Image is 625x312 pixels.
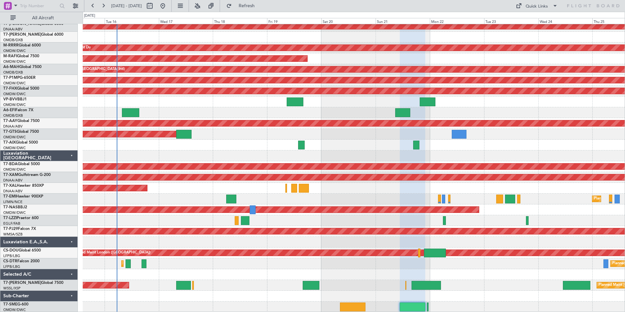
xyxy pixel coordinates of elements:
div: Mon 22 [430,18,484,24]
a: T7-P1MPG-650ER [3,76,36,80]
a: DNAA/ABV [3,178,23,183]
span: T7-LZZI [3,216,17,220]
div: Wed 24 [538,18,593,24]
a: OMDW/DWC [3,59,26,64]
span: T7-NAS [3,205,18,209]
a: T7-XAMGulfstream G-200 [3,173,51,177]
a: LFPB/LBG [3,264,20,269]
div: Planned Maint Sofia [123,259,157,269]
a: OMDW/DWC [3,81,26,86]
span: CS-DTR [3,259,17,263]
a: T7-NASBBJ2 [3,205,27,209]
span: CS-DOU [3,249,19,252]
a: T7-XALHawker 850XP [3,184,44,188]
a: OMDW/DWC [3,102,26,107]
div: [DATE] [84,13,95,19]
span: VP-BVV [3,97,17,101]
a: OMDW/DWC [3,210,26,215]
a: T7-[PERSON_NAME]Global 7500 [3,281,63,285]
a: CS-DTRFalcon 2000 [3,259,40,263]
span: T7-P1MP [3,76,20,80]
div: Sat 20 [321,18,376,24]
a: LFPB/LBG [3,253,20,258]
a: DNAA/ABV [3,189,23,194]
a: M-RRRRGlobal 6000 [3,43,41,47]
a: T7-AIXGlobal 5000 [3,141,38,145]
a: OMDB/DXB [3,38,23,43]
a: T7-AAYGlobal 7500 [3,119,40,123]
a: CS-DOUGlobal 6500 [3,249,41,252]
span: T7-[PERSON_NAME] [3,33,41,37]
div: Thu 18 [213,18,267,24]
div: Fri 19 [267,18,321,24]
div: Planned Maint London ([GEOGRAPHIC_DATA]) [72,248,150,258]
span: T7-PJ29 [3,227,18,231]
span: T7-AIX [3,141,16,145]
div: Tue 23 [484,18,538,24]
a: T7-SMEG-600 [3,303,28,306]
a: VP-BVVBBJ1 [3,97,27,101]
a: OMDB/DXB [3,70,23,75]
a: OMDW/DWC [3,135,26,140]
span: A6-EFI [3,108,15,112]
a: OMDW/DWC [3,146,26,150]
a: EGLF/FAB [3,221,20,226]
a: WSSL/XSP [3,286,21,291]
span: Refresh [233,4,261,8]
a: M-RAFIGlobal 7500 [3,54,39,58]
button: Refresh [223,1,262,11]
a: T7-FHXGlobal 5000 [3,87,39,91]
a: DNAA/ABV [3,124,23,129]
span: T7-AAY [3,119,17,123]
a: WMSA/SZB [3,232,23,237]
span: T7-FHX [3,87,17,91]
span: T7-SME [3,303,17,306]
span: T7-EMI [3,195,16,199]
input: Trip Number [20,1,58,11]
a: T7-GTSGlobal 7500 [3,130,39,134]
a: OMDW/DWC [3,167,26,172]
span: T7-XAM [3,173,18,177]
span: M-RRRR [3,43,19,47]
span: T7-GTS [3,130,17,134]
a: OMDW/DWC [3,48,26,53]
a: T7-PJ29Falcon 7X [3,227,36,231]
div: Tue 16 [105,18,159,24]
a: OMDB/DXB [3,113,23,118]
span: T7-[PERSON_NAME] [3,281,41,285]
span: All Aircraft [17,16,69,20]
button: All Aircraft [7,13,71,23]
a: T7-EMIHawker 900XP [3,195,43,199]
a: OMDW/DWC [3,92,26,96]
a: T7-[PERSON_NAME]Global 6000 [3,33,63,37]
span: M-RAFI [3,54,17,58]
span: T7-BDA [3,162,18,166]
div: Wed 17 [159,18,213,24]
a: T7-LZZIPraetor 600 [3,216,39,220]
a: A6-MAHGlobal 7500 [3,65,42,69]
a: A6-EFIFalcon 7X [3,108,33,112]
span: [DATE] - [DATE] [111,3,142,9]
a: LFMN/NCE [3,199,23,204]
a: DNAA/ABV [3,27,23,32]
div: Sun 21 [376,18,430,24]
a: T7-BDAGlobal 5000 [3,162,40,166]
span: A6-MAH [3,65,19,69]
span: T7-XAL [3,184,17,188]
